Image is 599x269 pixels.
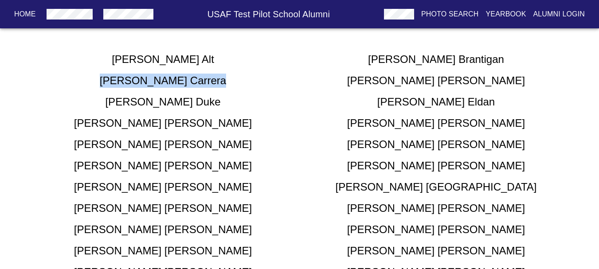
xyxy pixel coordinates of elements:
h5: [PERSON_NAME] [PERSON_NAME] [347,244,525,258]
h5: [PERSON_NAME] [GEOGRAPHIC_DATA] [336,180,537,194]
h5: [PERSON_NAME] [PERSON_NAME] [347,74,525,88]
h5: [PERSON_NAME] [PERSON_NAME] [74,244,252,258]
h5: [PERSON_NAME] [PERSON_NAME] [347,159,525,173]
h6: USAF Test Pilot School Alumni [157,7,380,21]
button: Home [11,6,39,22]
h5: [PERSON_NAME] Carrera [100,74,226,88]
h5: [PERSON_NAME] [PERSON_NAME] [74,137,252,152]
h5: [PERSON_NAME] Duke [105,95,220,109]
h5: [PERSON_NAME] Eldan [377,95,495,109]
h5: [PERSON_NAME] [PERSON_NAME] [74,201,252,215]
p: Yearbook [485,9,526,19]
h5: [PERSON_NAME] [PERSON_NAME] [74,116,252,130]
h5: [PERSON_NAME] [PERSON_NAME] [347,116,525,130]
p: Home [14,9,36,19]
h5: [PERSON_NAME] [PERSON_NAME] [74,222,252,237]
h5: [PERSON_NAME] [PERSON_NAME] [347,137,525,152]
h5: [PERSON_NAME] [PERSON_NAME] [347,201,525,215]
button: Yearbook [482,6,529,22]
h5: [PERSON_NAME] Alt [112,52,214,66]
h5: [PERSON_NAME] [PERSON_NAME] [347,222,525,237]
button: Alumni Login [530,6,589,22]
button: Photo Search [418,6,482,22]
p: Alumni Login [533,9,585,19]
h5: [PERSON_NAME] [PERSON_NAME] [74,180,252,194]
p: Photo Search [421,9,479,19]
h5: [PERSON_NAME] Brantigan [368,52,504,66]
h5: [PERSON_NAME] [PERSON_NAME] [74,159,252,173]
